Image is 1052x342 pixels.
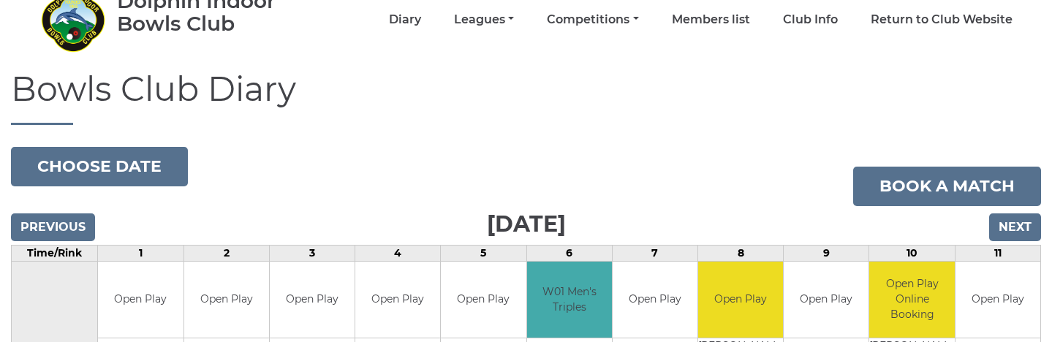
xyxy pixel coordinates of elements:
[11,213,95,241] input: Previous
[612,245,697,261] td: 7
[698,262,783,338] td: Open Play
[853,167,1041,206] a: Book a match
[784,245,869,261] td: 9
[955,245,1040,261] td: 11
[270,262,355,338] td: Open Play
[783,12,838,28] a: Club Info
[12,245,98,261] td: Time/Rink
[547,12,638,28] a: Competitions
[269,245,355,261] td: 3
[441,262,526,338] td: Open Play
[613,262,697,338] td: Open Play
[98,245,183,261] td: 1
[527,262,612,338] td: W01 Men's Triples
[454,12,514,28] a: Leagues
[441,245,526,261] td: 5
[183,245,269,261] td: 2
[955,262,1040,338] td: Open Play
[11,147,188,186] button: Choose date
[871,12,1013,28] a: Return to Club Website
[11,71,1041,125] h1: Bowls Club Diary
[526,245,612,261] td: 6
[869,245,955,261] td: 10
[355,262,440,338] td: Open Play
[672,12,750,28] a: Members list
[784,262,869,338] td: Open Play
[869,262,954,338] td: Open Play Online Booking
[184,262,269,338] td: Open Play
[698,245,784,261] td: 8
[389,12,421,28] a: Diary
[989,213,1041,241] input: Next
[355,245,441,261] td: 4
[98,262,183,338] td: Open Play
